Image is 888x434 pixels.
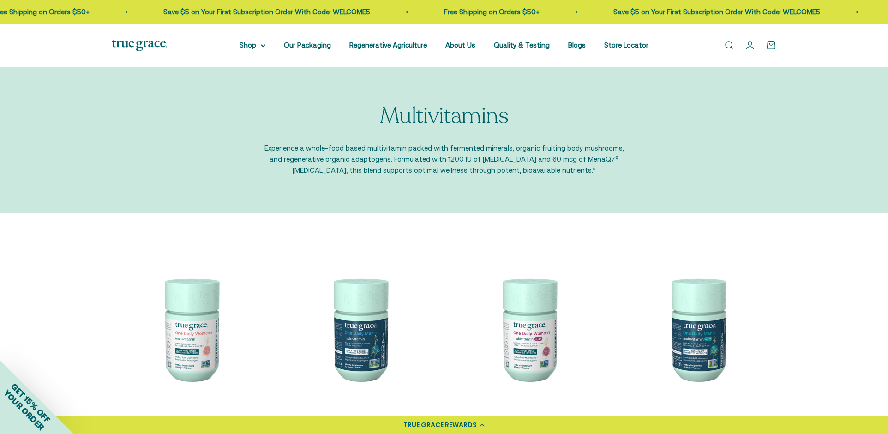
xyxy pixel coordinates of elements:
a: Store Locator [604,41,648,49]
a: Quality & Testing [494,41,550,49]
span: YOUR ORDER [2,388,46,432]
p: Experience a whole-food based multivitamin packed with fermented minerals, organic fruiting body ... [264,143,624,176]
div: TRUE GRACE REWARDS [403,420,477,430]
a: Blogs [568,41,586,49]
a: Our Packaging [284,41,331,49]
a: Regenerative Agriculture [349,41,427,49]
img: We select ingredients that play a concrete role in true health, and we include them at effective ... [112,250,270,408]
summary: Shop [240,40,265,51]
a: Free Shipping on Orders $50+ [442,8,537,16]
span: GET 15% OFF [9,381,52,424]
p: Save $5 on Your First Subscription Order With Code: WELCOME5 [161,6,368,18]
img: Daily Multivitamin for Immune Support, Energy, Daily Balance, and Healthy Bone Support* Vitamin A... [450,250,607,408]
p: Multivitamins [380,104,509,128]
img: One Daily Men's 40+ Multivitamin [618,250,776,408]
p: Save $5 on Your First Subscription Order With Code: WELCOME5 [611,6,818,18]
img: One Daily Men's Multivitamin [281,250,438,408]
a: About Us [445,41,475,49]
